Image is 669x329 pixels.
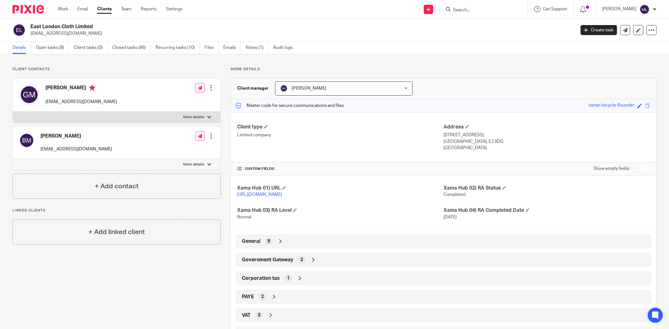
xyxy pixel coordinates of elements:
[45,99,117,105] p: [EMAIL_ADDRESS][DOMAIN_NAME]
[13,5,44,13] img: Pixie
[581,25,617,35] a: Create task
[543,7,567,11] span: Get Support
[13,42,31,54] a: Details
[443,215,457,219] span: [DATE]
[19,133,34,148] img: svg%3E
[261,294,264,300] span: 2
[166,6,183,12] a: Settings
[237,132,443,138] p: Limited company
[443,192,465,197] span: Completed
[640,4,650,14] img: svg%3E
[237,215,251,219] span: Normal
[236,102,344,109] p: Master code for secure communications and files
[19,85,39,105] img: svg%3E
[183,162,204,167] p: More details
[121,6,131,12] a: Team
[242,294,254,300] span: PAYE
[30,30,571,37] p: [EMAIL_ADDRESS][DOMAIN_NAME]
[443,132,650,138] p: [STREET_ADDRESS]
[30,23,463,30] h2: East London Cloth Limited
[602,6,636,12] p: [PERSON_NAME]
[287,275,289,281] span: 1
[89,85,95,91] i: Primary
[58,6,68,12] a: Work
[242,257,293,263] span: Government Gateway
[36,42,69,54] a: Open tasks (8)
[292,86,326,91] span: [PERSON_NAME]
[242,275,280,282] span: Corporation tax
[268,238,270,244] span: 9
[273,42,297,54] a: Audit logs
[112,42,151,54] a: Closed tasks (86)
[13,23,26,37] img: svg%3E
[242,238,260,245] span: General
[45,85,117,92] h4: [PERSON_NAME]
[40,146,112,152] p: [EMAIL_ADDRESS][DOMAIN_NAME]
[237,185,443,191] h4: Xama Hub 01) URL
[183,115,204,120] p: More details
[97,6,112,12] a: Clients
[258,312,260,318] span: 3
[40,133,112,139] h4: [PERSON_NAME]
[242,312,251,319] span: VAT
[280,85,288,92] img: svg%3E
[443,145,650,151] p: [GEOGRAPHIC_DATA]
[443,124,650,130] h4: Address
[589,102,634,109] div: tartan-bicycle-flounder
[443,185,650,191] h4: Xama Hub 02) RA Status
[443,207,650,214] h4: Xama Hub 04) RA Completed Date
[300,257,303,263] span: 2
[443,138,650,145] p: [GEOGRAPHIC_DATA], E2 9DG
[95,181,139,191] h4: + Add contact
[237,85,269,91] h3: Client manager
[141,6,157,12] a: Reports
[593,165,629,172] label: Show empty fields
[204,42,219,54] a: Files
[237,124,443,130] h4: Client type
[88,227,145,237] h4: + Add linked client
[237,207,443,214] h4: Xama Hub 03) RA Level
[452,8,509,13] input: Search
[74,42,108,54] a: Client tasks (0)
[13,208,221,213] p: Linked clients
[156,42,200,54] a: Recurring tasks (10)
[13,67,221,72] p: Client contacts
[246,42,268,54] a: Notes (1)
[237,166,443,171] h4: CUSTOM FIELDS
[237,192,282,197] a: [URL][DOMAIN_NAME]
[231,67,656,72] p: More details
[77,6,88,12] a: Email
[223,42,241,54] a: Emails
